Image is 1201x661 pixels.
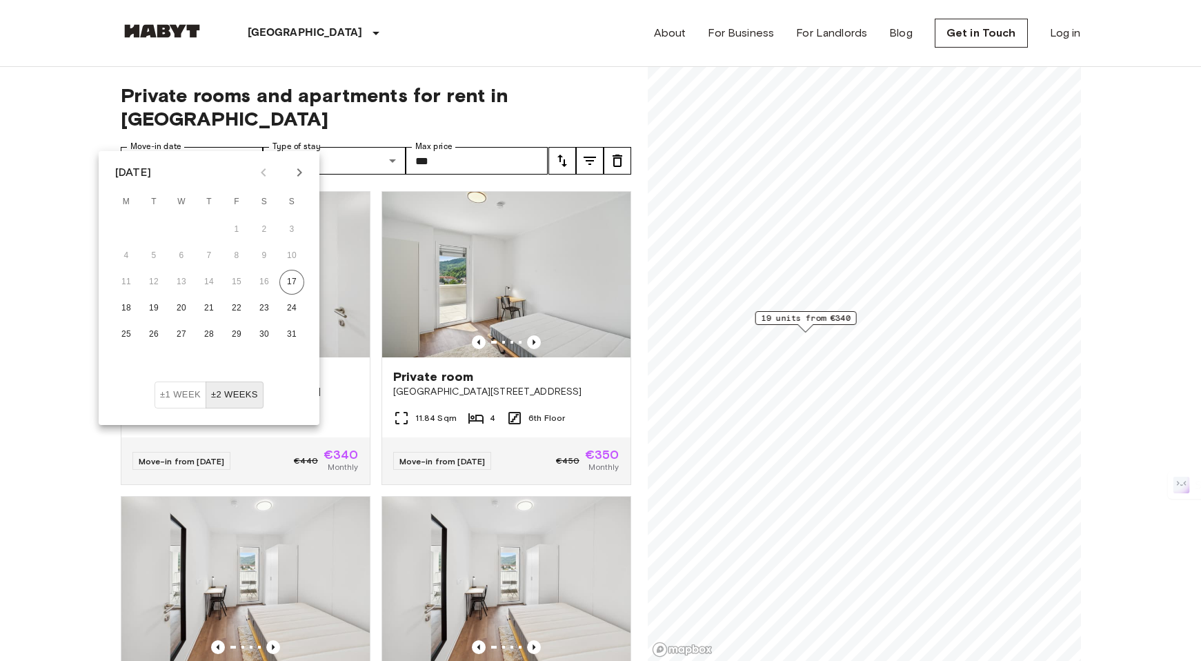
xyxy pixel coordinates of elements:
[393,368,474,385] span: Private room
[169,296,194,321] button: 20
[169,322,194,347] button: 27
[588,461,619,473] span: Monthly
[114,188,139,216] span: Monday
[490,412,495,424] span: 4
[121,24,204,38] img: Habyt
[381,191,631,485] a: Marketing picture of unit AT-21-001-113-02Previous imagePrevious imagePrivate room[GEOGRAPHIC_DAT...
[472,335,486,349] button: Previous image
[248,25,363,41] p: [GEOGRAPHIC_DATA]
[708,25,774,41] a: For Business
[527,335,541,349] button: Previous image
[197,188,221,216] span: Thursday
[141,296,166,321] button: 19
[935,19,1028,48] a: Get in Touch
[224,188,249,216] span: Friday
[393,385,619,399] span: [GEOGRAPHIC_DATA][STREET_ADDRESS]
[279,322,304,347] button: 31
[755,311,856,333] div: Map marker
[294,455,318,467] span: €440
[279,270,304,295] button: 17
[197,322,221,347] button: 28
[141,322,166,347] button: 26
[252,296,277,321] button: 23
[115,164,151,181] div: [DATE]
[279,188,304,216] span: Sunday
[130,141,181,152] label: Move-in date
[324,448,359,461] span: €340
[224,322,249,347] button: 29
[197,296,221,321] button: 21
[652,642,713,658] a: Mapbox logo
[328,461,358,473] span: Monthly
[796,25,867,41] a: For Landlords
[415,412,457,424] span: 11.84 Sqm
[527,640,541,654] button: Previous image
[472,640,486,654] button: Previous image
[114,322,139,347] button: 25
[415,141,453,152] label: Max price
[604,147,631,175] button: tune
[139,456,225,466] span: Move-in from [DATE]
[889,25,913,41] a: Blog
[576,147,604,175] button: tune
[1050,25,1081,41] a: Log in
[272,141,321,152] label: Type of stay
[141,188,166,216] span: Tuesday
[585,448,619,461] span: €350
[654,25,686,41] a: About
[266,640,280,654] button: Previous image
[224,296,249,321] button: 22
[169,188,194,216] span: Wednesday
[556,455,579,467] span: €450
[761,312,850,324] span: 19 units from €340
[206,382,264,408] button: ±2 weeks
[528,412,565,424] span: 6th Floor
[399,456,486,466] span: Move-in from [DATE]
[252,322,277,347] button: 30
[548,147,576,175] button: tune
[279,296,304,321] button: 24
[252,188,277,216] span: Saturday
[121,83,631,130] span: Private rooms and apartments for rent in [GEOGRAPHIC_DATA]
[114,296,139,321] button: 18
[211,640,225,654] button: Previous image
[155,382,206,408] button: ±1 week
[382,192,631,357] img: Marketing picture of unit AT-21-001-113-02
[155,382,264,408] div: Move In Flexibility
[288,161,311,184] button: Next month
